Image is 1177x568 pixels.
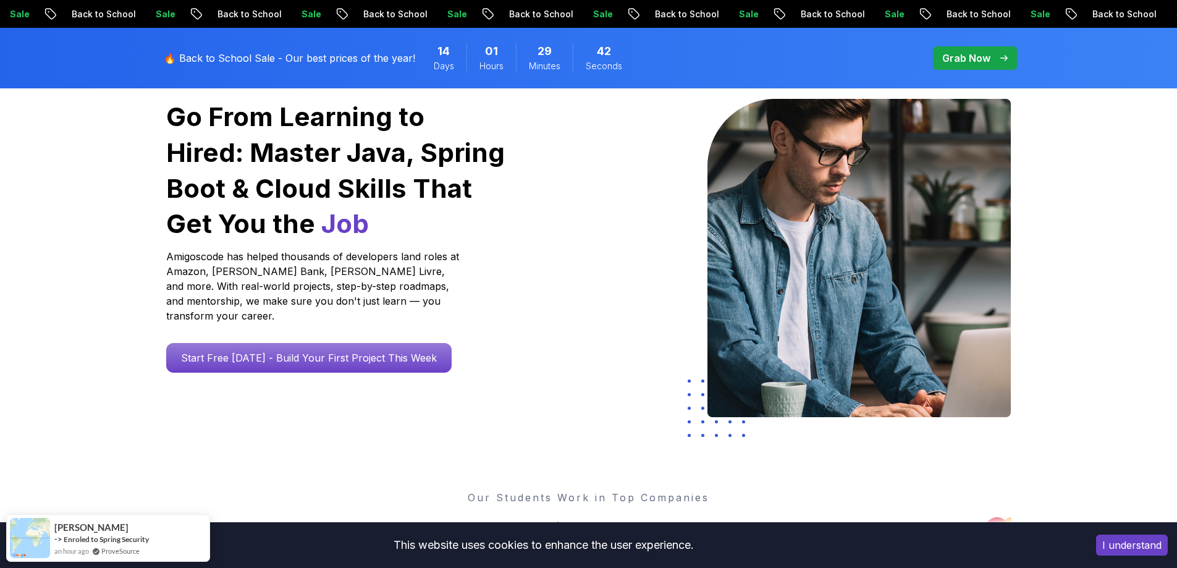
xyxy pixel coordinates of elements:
[54,522,129,533] span: [PERSON_NAME]
[164,51,415,66] p: 🔥 Back to School Sale - Our best prices of the year!
[1012,8,1052,20] p: Sale
[199,8,283,20] p: Back to School
[707,99,1011,417] img: hero
[9,532,1078,559] div: This website uses cookies to enhance the user experience.
[54,546,89,556] span: an hour ago
[942,51,990,66] p: Grab Now
[1096,535,1168,556] button: Accept cookies
[166,490,1011,505] p: Our Students Work in Top Companies
[928,8,1012,20] p: Back to School
[54,534,62,544] span: ->
[437,43,450,60] span: 14 Days
[485,43,498,60] span: 1 Hours
[866,8,906,20] p: Sale
[491,8,575,20] p: Back to School
[166,343,452,373] a: Start Free [DATE] - Build Your First Project This Week
[575,8,614,20] p: Sale
[10,518,50,558] img: provesource social proof notification image
[434,60,454,72] span: Days
[597,43,611,60] span: 42 Seconds
[1074,8,1158,20] p: Back to School
[479,60,504,72] span: Hours
[53,8,137,20] p: Back to School
[345,8,429,20] p: Back to School
[283,8,323,20] p: Sale
[64,535,149,544] a: Enroled to Spring Security
[720,8,760,20] p: Sale
[166,99,507,242] h1: Go From Learning to Hired: Master Java, Spring Boot & Cloud Skills That Get You the
[636,8,720,20] p: Back to School
[137,8,177,20] p: Sale
[782,8,866,20] p: Back to School
[101,546,140,556] a: ProveSource
[321,208,369,239] span: Job
[529,60,560,72] span: Minutes
[166,249,463,323] p: Amigoscode has helped thousands of developers land roles at Amazon, [PERSON_NAME] Bank, [PERSON_N...
[586,60,622,72] span: Seconds
[429,8,468,20] p: Sale
[538,43,552,60] span: 29 Minutes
